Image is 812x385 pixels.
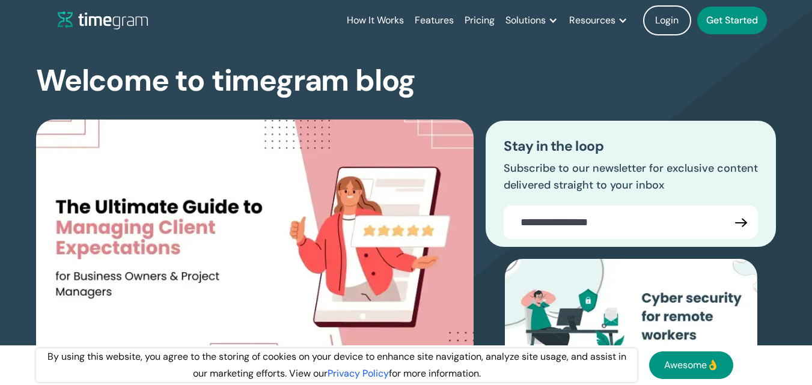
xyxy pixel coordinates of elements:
[697,7,767,34] a: Get Started
[505,12,546,29] div: Solutions
[36,120,474,375] img: The Ultimate Guide to Managing Client Expectations for Business Owners & Project Managers
[750,308,807,364] iframe: Tidio Chat
[36,65,415,97] h1: Welcome to timegram blog
[649,351,733,379] a: Awesome👌
[724,205,758,239] input: Submit
[504,205,758,239] form: Blogs Email Form
[504,160,758,194] p: Subscribe to our newsletter for exclusive content delivered straight to your inbox
[328,367,389,380] a: Privacy Policy
[36,348,637,382] div: By using this website, you agree to the storing of cookies on your device to enhance site navigat...
[643,5,691,35] a: Login
[504,139,758,154] h3: Stay in the loop
[569,12,615,29] div: Resources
